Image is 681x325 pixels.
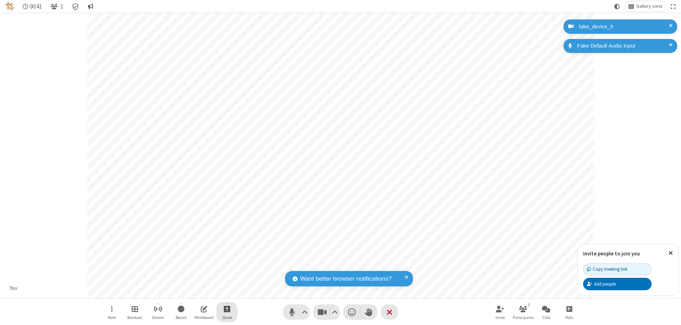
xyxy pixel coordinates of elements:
[576,23,672,31] div: fake_device_0
[222,315,232,320] span: Share
[565,315,573,320] span: Polls
[542,315,550,320] span: Chat
[147,302,168,322] button: Start streaming
[127,315,142,320] span: Breakout
[587,266,627,272] div: Copy meeting link
[663,244,678,262] button: Close popover
[69,1,82,12] div: Meeting details Encryption enabled
[636,4,662,9] span: Gallery view
[124,302,145,322] button: Manage Breakout Rooms
[559,302,580,322] button: Open poll
[152,315,164,320] span: Stream
[495,315,505,320] span: Invite
[513,315,534,320] span: Participants
[343,304,360,320] button: Send a reaction
[668,1,679,12] button: Fullscreen
[60,3,63,10] span: 1
[611,1,623,12] button: Using system theme
[313,304,340,320] button: Stop video (⌘+Shift+V)
[108,315,116,320] span: More
[330,304,340,320] button: Video setting
[575,42,672,50] div: Fake Default Audio Input
[625,1,665,12] button: Change layout
[300,274,392,283] span: Want better browser notifications?
[48,1,66,12] button: Open participant list
[6,2,14,11] img: QA Selenium DO NOT DELETE OR CHANGE
[381,304,398,320] button: End or leave meeting
[194,315,214,320] span: Whiteboard
[20,1,45,12] div: Timer
[7,284,20,292] div: You
[300,304,310,320] button: Audio settings
[216,302,238,322] button: Start sharing
[513,302,534,322] button: Open participant list
[536,302,557,322] button: Open chat
[29,3,42,10] span: 00:41
[526,302,532,308] div: 1
[101,302,122,322] button: Open menu
[583,263,652,275] button: Copy meeting link
[583,250,640,257] label: Invite people to join you
[193,302,215,322] button: Open shared whiteboard
[489,302,511,322] button: Invite participants (⌘+Shift+I)
[176,315,187,320] span: Record
[170,302,192,322] button: Start recording
[85,1,96,12] button: Conversation
[360,304,377,320] button: Raise hand
[283,304,310,320] button: Mute (⌘+Shift+A)
[583,278,652,290] button: Add people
